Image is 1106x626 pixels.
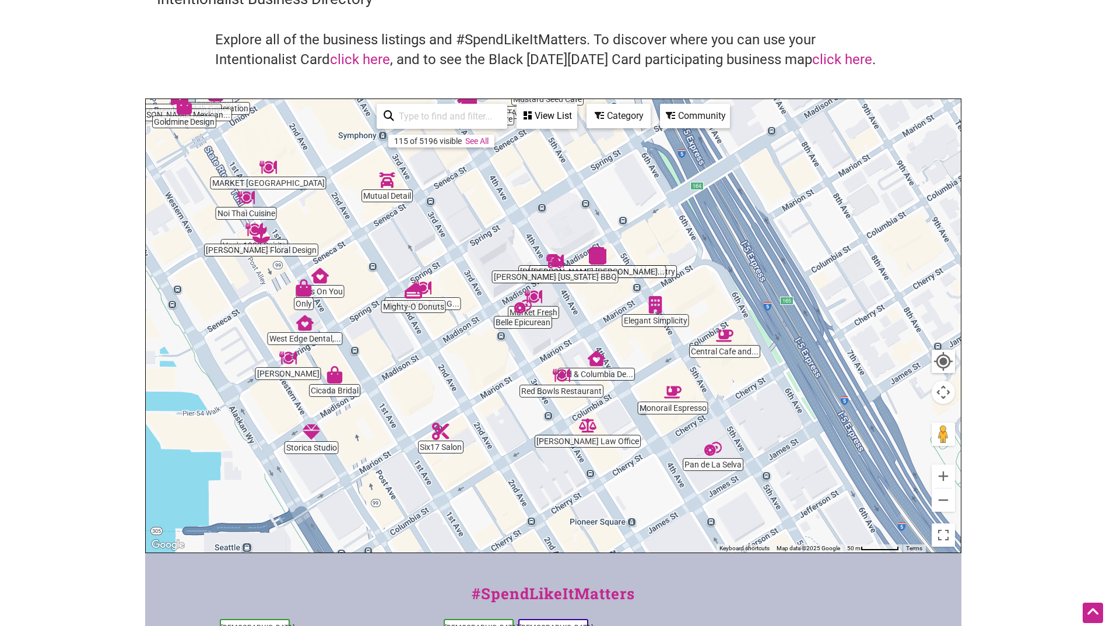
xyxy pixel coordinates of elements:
[514,298,532,315] div: Belle Epicurean
[252,226,270,243] div: Sal Floral Design
[588,350,605,367] div: 3rd & Columbia Dental
[518,105,576,127] div: View List
[579,417,596,434] div: Ureña Law Office
[414,279,431,297] div: Blue Water Taco Grill
[394,105,500,128] input: Type to find and filter...
[149,537,187,553] img: Google
[932,381,955,404] button: Map camera controls
[296,314,314,332] div: West Edge Dental, Jessica J. Emard DMD PLLC
[588,105,649,127] div: Category
[525,288,542,305] div: Market Fresh
[777,545,840,551] span: Map data ©2025 Google
[931,523,954,547] button: Toggle fullscreen view
[149,537,187,553] a: Open this area in Google Maps (opens a new window)
[932,350,955,373] button: Your Location
[716,327,733,344] div: Central Cafe and Juice Bar
[394,136,462,146] div: 115 of 5196 visible
[1083,603,1103,623] div: Scroll Back to Top
[932,465,955,488] button: Zoom in
[465,136,489,146] a: See All
[587,104,651,128] div: Filter by category
[330,51,390,68] a: click here
[517,104,577,129] div: See a list of the visible businesses
[175,97,193,115] div: Goldmine Design
[171,90,188,108] div: Milagros Mexican Folk Art
[215,30,891,69] h4: Explore all of the business listings and #SpendLikeItMatters. To discover where you can use your ...
[932,488,955,512] button: Zoom out
[432,423,450,440] div: Six17 Salon
[303,423,320,441] div: Storica Studio
[847,545,861,551] span: 50 m
[589,247,606,265] div: Katelyn Kristine Photography
[664,384,682,401] div: Monorail Espresso
[553,367,570,384] div: Red Bowls Restaurant
[145,582,961,617] div: #SpendLikeItMatters
[704,440,722,458] div: Pan de La Selva
[237,189,255,206] div: Noi Thai Cuisine
[660,104,730,128] div: Filter by Community
[647,296,664,314] div: Elegant Simplicity
[405,282,422,300] div: Mighty-O Donuts
[932,423,955,446] button: Drag Pegman onto the map to open Street View
[378,171,396,189] div: Mutual Detail
[295,279,313,297] div: Only
[906,545,922,551] a: Terms (opens in new tab)
[812,51,872,68] a: click here
[844,544,903,553] button: Map Scale: 50 m per 62 pixels
[719,544,770,553] button: Keyboard shortcuts
[661,105,729,127] div: Community
[326,366,343,384] div: Cicada Bridal
[279,349,297,367] div: Skalka
[546,252,564,270] div: C. Davis Texas BBQ
[245,221,263,238] div: Von's 1000 Spirits
[311,267,329,284] div: Eyes On You
[377,104,507,129] div: Type to search and filter
[259,159,277,176] div: MARKET Seattle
